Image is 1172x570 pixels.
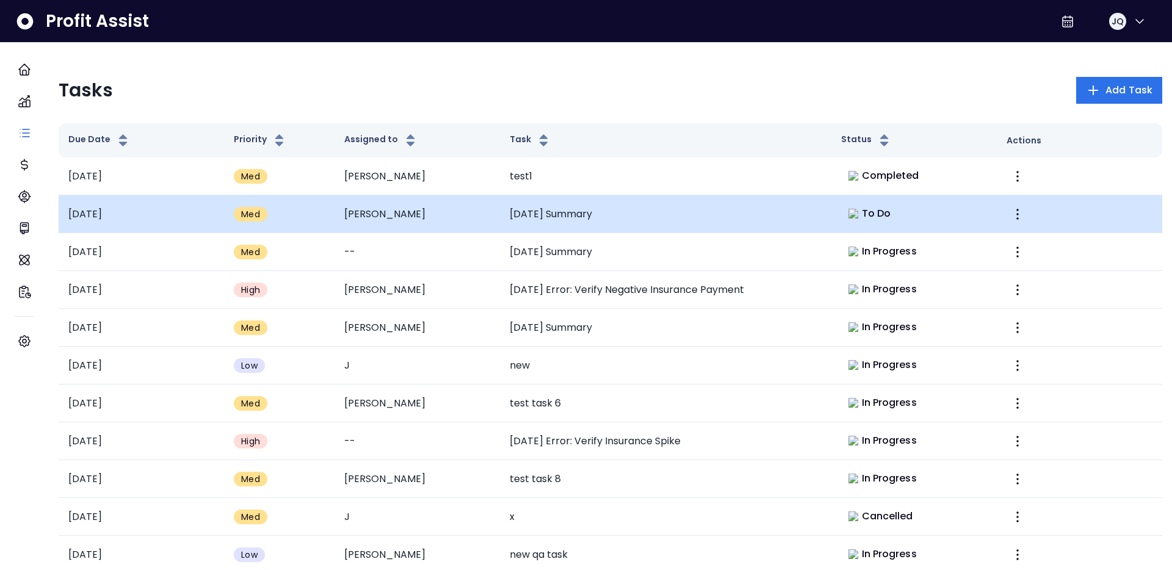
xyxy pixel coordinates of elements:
[59,384,224,422] td: [DATE]
[241,473,260,485] span: Med
[59,309,224,347] td: [DATE]
[500,498,831,536] td: x
[241,511,260,523] span: Med
[862,320,917,334] span: In Progress
[241,322,260,334] span: Med
[848,360,858,370] img: In Progress
[335,309,500,347] td: [PERSON_NAME]
[241,208,260,220] span: Med
[848,322,858,332] img: In Progress
[335,422,500,460] td: --
[500,347,831,384] td: new
[46,10,149,32] span: Profit Assist
[241,359,258,372] span: Low
[59,460,224,498] td: [DATE]
[241,435,260,447] span: High
[335,233,500,271] td: --
[841,133,892,148] button: Status
[1007,241,1029,263] button: More
[59,233,224,271] td: [DATE]
[510,133,551,148] button: Task
[862,395,917,410] span: In Progress
[1007,468,1029,490] button: More
[848,171,858,181] img: Completed
[1007,506,1029,528] button: More
[241,284,260,296] span: High
[997,123,1162,157] th: Actions
[1007,430,1029,452] button: More
[500,309,831,347] td: [DATE] Summary
[500,195,831,233] td: [DATE] Summary
[335,347,500,384] td: J
[1007,317,1029,339] button: More
[848,436,858,446] img: In Progress
[1105,83,1152,98] span: Add Task
[68,133,131,148] button: Due Date
[848,209,858,218] img: Not yet Started
[862,168,919,183] span: Completed
[862,471,917,486] span: In Progress
[59,195,224,233] td: [DATE]
[335,195,500,233] td: [PERSON_NAME]
[862,509,913,524] span: Cancelled
[500,271,831,309] td: [DATE] Error: Verify Negative Insurance Payment
[862,244,917,259] span: In Progress
[848,398,858,408] img: In Progress
[862,358,917,372] span: In Progress
[500,460,831,498] td: test task 8
[59,157,224,195] td: [DATE]
[59,271,224,309] td: [DATE]
[59,79,113,101] h2: Tasks
[1076,77,1162,104] button: Add Task
[500,157,831,195] td: test1
[862,206,891,221] span: To Do
[344,133,418,148] button: Assigned to
[848,511,858,521] img: Cancelled
[1112,15,1124,27] span: JQ
[862,282,917,297] span: In Progress
[500,384,831,422] td: test task 6
[241,170,260,182] span: Med
[335,498,500,536] td: J
[848,549,858,559] img: In Progress
[500,422,831,460] td: [DATE] Error: Verify Insurance Spike
[234,133,287,148] button: Priority
[335,271,500,309] td: [PERSON_NAME]
[59,422,224,460] td: [DATE]
[1007,544,1029,566] button: More
[335,460,500,498] td: [PERSON_NAME]
[862,547,917,561] span: In Progress
[848,284,858,294] img: In Progress
[335,384,500,422] td: [PERSON_NAME]
[59,498,224,536] td: [DATE]
[1007,203,1029,225] button: More
[241,549,258,561] span: Low
[59,347,224,384] td: [DATE]
[862,433,917,448] span: In Progress
[241,397,260,409] span: Med
[1007,165,1029,187] button: More
[241,246,260,258] span: Med
[1007,279,1029,301] button: More
[1007,392,1029,414] button: More
[848,474,858,483] img: In Progress
[848,247,858,256] img: In Progress
[335,157,500,195] td: [PERSON_NAME]
[1007,355,1029,377] button: More
[500,233,831,271] td: [DATE] Summary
